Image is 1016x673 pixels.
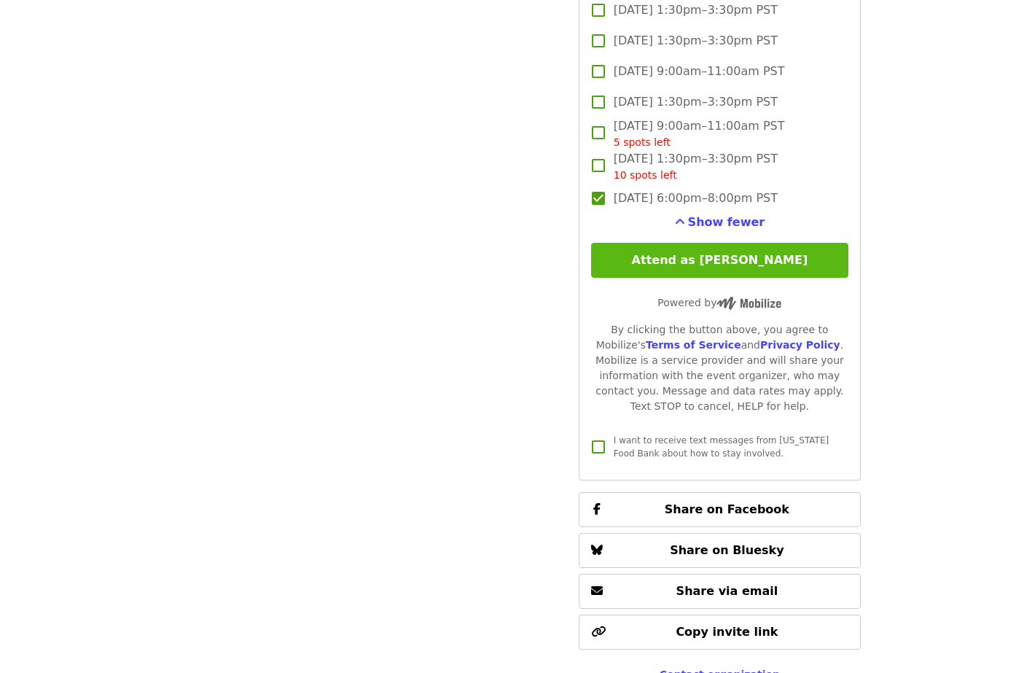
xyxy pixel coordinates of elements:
[579,492,861,527] button: Share on Facebook
[675,214,765,231] button: See more timeslots
[716,297,781,310] img: Powered by Mobilize
[614,117,785,150] span: [DATE] 9:00am–11:00am PST
[614,1,778,19] span: [DATE] 1:30pm–3:30pm PST
[591,243,848,278] button: Attend as [PERSON_NAME]
[614,169,677,181] span: 10 spots left
[665,502,789,516] span: Share on Facebook
[614,93,778,111] span: [DATE] 1:30pm–3:30pm PST
[614,136,671,148] span: 5 spots left
[579,574,861,609] button: Share via email
[676,625,778,639] span: Copy invite link
[591,322,848,414] div: By clicking the button above, you agree to Mobilize's and . Mobilize is a service provider and wi...
[614,63,785,80] span: [DATE] 9:00am–11:00am PST
[670,543,784,557] span: Share on Bluesky
[657,297,781,308] span: Powered by
[614,435,829,459] span: I want to receive text messages from [US_STATE] Food Bank about how to stay involved.
[676,584,778,598] span: Share via email
[688,215,765,229] span: Show fewer
[614,32,778,50] span: [DATE] 1:30pm–3:30pm PST
[579,533,861,568] button: Share on Bluesky
[614,190,778,207] span: [DATE] 6:00pm–8:00pm PST
[760,339,840,351] a: Privacy Policy
[646,339,741,351] a: Terms of Service
[579,615,861,650] button: Copy invite link
[614,150,778,183] span: [DATE] 1:30pm–3:30pm PST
